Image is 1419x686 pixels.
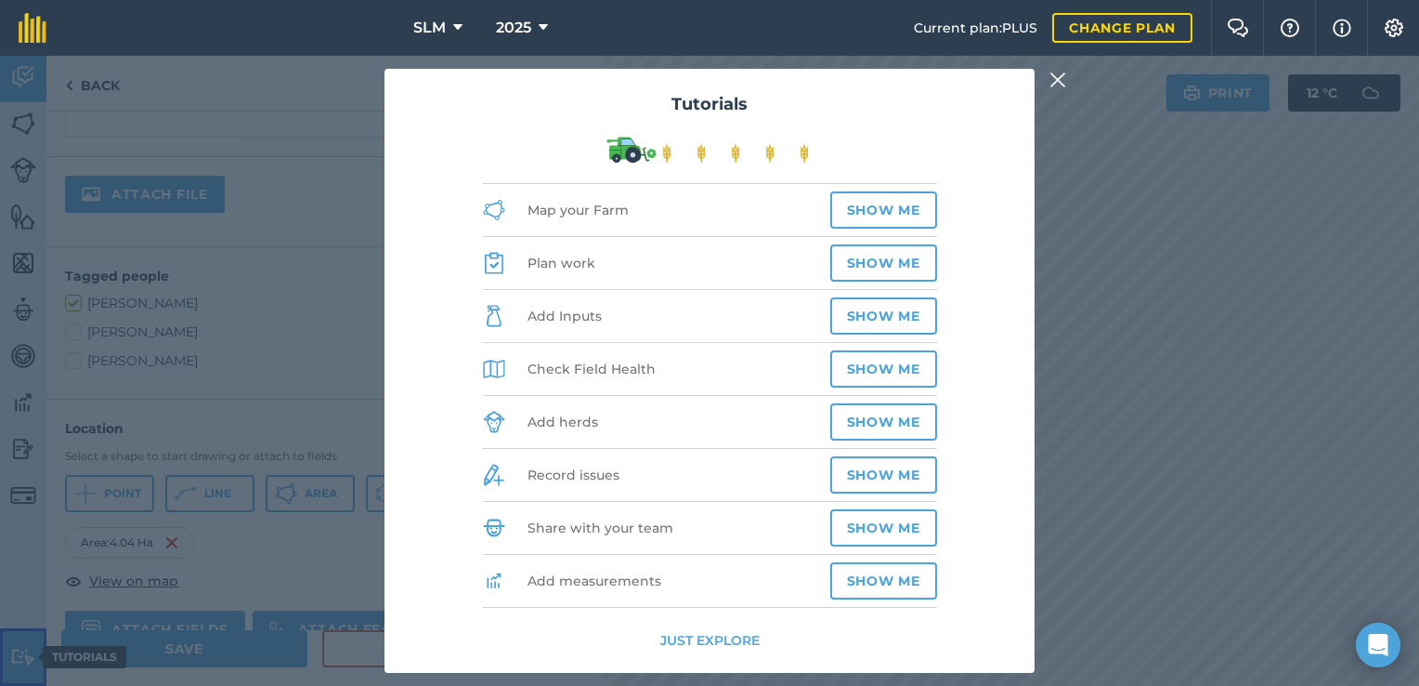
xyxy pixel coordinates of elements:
[407,91,1012,118] h2: Tutorials
[1279,19,1301,37] img: A question mark icon
[483,290,937,343] li: Add Inputs
[1227,19,1249,37] img: Two speech bubbles overlapping with the left bubble in the forefront
[1333,17,1351,39] img: svg+xml;base64,PHN2ZyB4bWxucz0iaHR0cDovL3d3dy53My5vcmcvMjAwMC9zdmciIHdpZHRoPSIxNyIgaGVpZ2h0PSIxNy...
[660,630,760,651] button: Just explore
[830,456,937,494] button: Show me
[413,17,446,39] span: SLM
[483,555,937,608] li: Add measurements
[483,343,937,396] li: Check Field Health
[1049,69,1066,91] img: svg+xml;base64,PHN2ZyB4bWxucz0iaHR0cDovL3d3dy53My5vcmcvMjAwMC9zdmciIHdpZHRoPSIyMiIgaGVpZ2h0PSIzMC...
[830,297,937,335] button: Show me
[1052,13,1192,43] a: Change plan
[496,17,531,39] span: 2025
[1356,623,1400,667] div: Open Intercom Messenger
[1383,19,1405,37] img: A cog icon
[830,562,937,600] button: Show me
[483,449,937,502] li: Record issues
[830,403,937,441] button: Show me
[830,509,937,547] button: Show me
[830,350,937,388] button: Show me
[483,502,937,555] li: Share with your team
[483,184,937,237] li: Map your Farm
[830,244,937,282] button: Show me
[19,13,46,43] img: fieldmargin Logo
[483,237,937,290] li: Plan work
[605,136,814,165] img: Illustration of a green combine harvester harvesting wheat
[830,191,937,229] button: Show me
[914,18,1037,38] span: Current plan : PLUS
[483,396,937,449] li: Add herds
